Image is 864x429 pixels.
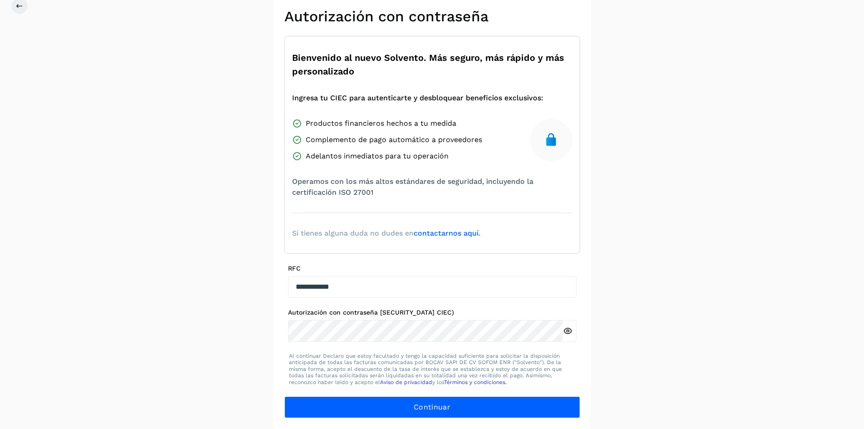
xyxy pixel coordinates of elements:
label: Autorización con contraseña [SECURITY_DATA] CIEC) [288,309,576,316]
img: secure [544,133,558,147]
button: Continuar [284,396,580,418]
span: Ingresa tu CIEC para autenticarte y desbloquear beneficios exclusivos: [292,93,543,104]
a: Términos y condiciones. [444,379,507,385]
span: Si tienes alguna duda no dudes en [292,228,480,239]
span: Continuar [414,402,450,412]
span: Productos financieros hechos a tu medida [306,118,456,129]
label: RFC [288,265,576,272]
span: Operamos con los más altos estándares de seguridad, incluyendo la certificación ISO 27001 [292,176,572,198]
span: Bienvenido al nuevo Solvento. Más seguro, más rápido y más personalizado [292,51,572,78]
span: Adelantos inmediatos para tu operación [306,151,449,162]
p: Al continuar Declaro que estoy facultado y tengo la capacidad suficiente para solicitar la dispos... [289,353,576,385]
a: Aviso de privacidad [380,379,432,385]
a: contactarnos aquí. [414,229,480,237]
h2: Autorización con contraseña [284,8,580,25]
span: Complemento de pago automático a proveedores [306,134,482,145]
